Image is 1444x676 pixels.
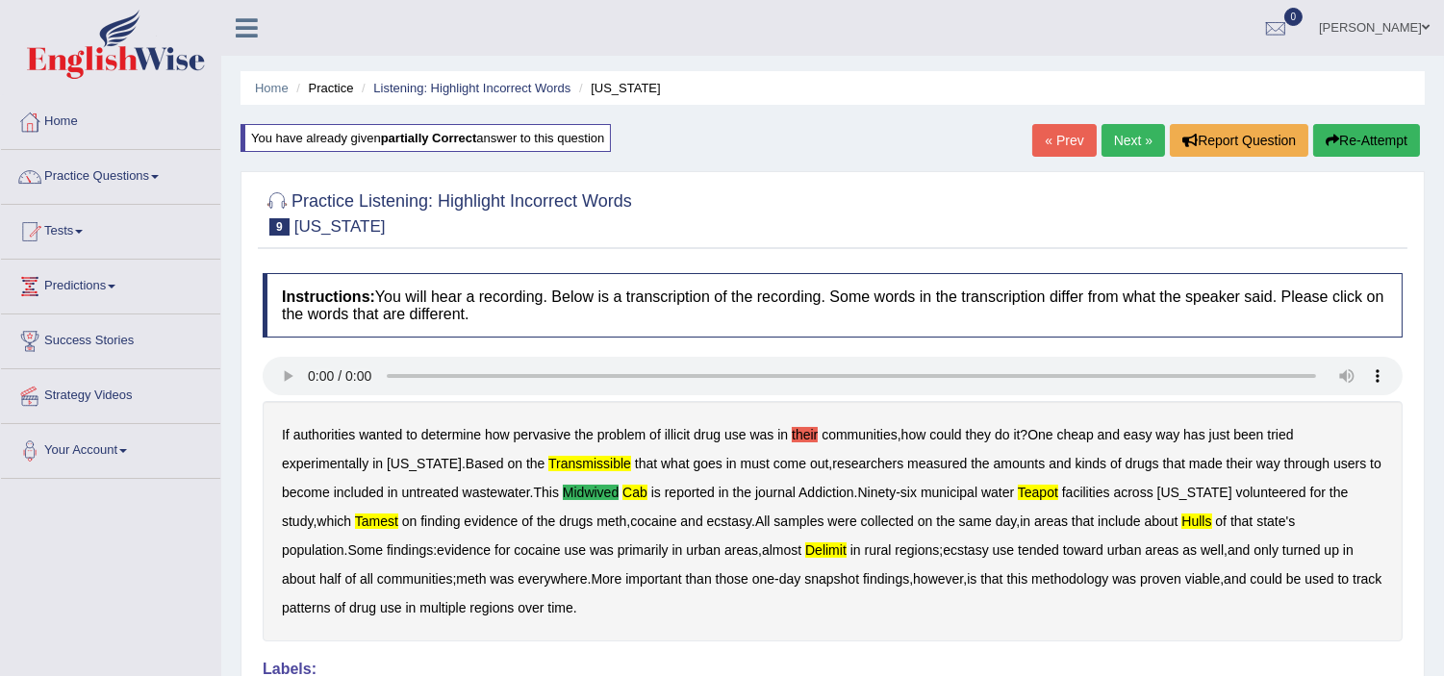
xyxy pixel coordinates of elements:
[716,571,748,587] b: those
[1228,542,1250,558] b: and
[590,542,614,558] b: was
[1230,513,1253,529] b: that
[1,95,220,143] a: Home
[618,542,669,558] b: primarily
[419,600,466,615] b: multiple
[1305,571,1333,587] b: used
[1209,427,1230,442] b: just
[1075,456,1106,471] b: kinds
[537,513,555,529] b: the
[805,542,847,558] b: delimit
[980,571,1002,587] b: that
[317,513,351,529] b: which
[929,427,961,442] b: could
[263,273,1403,338] h4: You will hear a recording. Below is a transcription of the recording. Some words in the transcrip...
[1284,8,1304,26] span: 0
[1,424,220,472] a: Your Account
[490,571,514,587] b: was
[622,485,647,500] b: cab
[1113,485,1153,500] b: across
[1031,571,1108,587] b: methodology
[971,456,989,471] b: the
[469,600,514,615] b: regions
[651,485,661,500] b: is
[548,456,631,471] b: transmissible
[526,456,545,471] b: the
[1254,542,1279,558] b: only
[895,542,939,558] b: regions
[918,513,933,529] b: on
[420,513,460,529] b: finding
[1181,513,1211,529] b: hulls
[1018,542,1059,558] b: tended
[762,542,801,558] b: almost
[694,456,722,471] b: goes
[1124,427,1153,442] b: easy
[1286,571,1302,587] b: be
[380,600,402,615] b: use
[1189,456,1223,471] b: made
[1110,456,1122,471] b: of
[344,571,356,587] b: of
[1353,571,1381,587] b: track
[907,456,967,471] b: measured
[402,485,459,500] b: untreated
[1020,513,1030,529] b: in
[563,485,619,500] b: midwived
[355,513,398,529] b: tamest
[464,513,518,529] b: evidence
[1,314,220,363] a: Success Stories
[1057,427,1094,442] b: cheap
[387,542,433,558] b: findings
[405,600,416,615] b: in
[1,205,220,253] a: Tests
[377,571,453,587] b: communities
[1215,513,1227,529] b: of
[1006,571,1027,587] b: this
[1126,456,1159,471] b: drugs
[1224,571,1246,587] b: and
[282,542,344,558] b: population
[494,542,510,558] b: for
[334,485,384,500] b: included
[1,260,220,308] a: Predictions
[672,542,683,558] b: in
[1072,513,1094,529] b: that
[741,456,770,471] b: must
[1338,571,1350,587] b: to
[596,513,626,529] b: meth
[1155,427,1179,442] b: way
[1144,513,1178,529] b: about
[294,217,386,236] small: [US_STATE]
[755,513,771,529] b: All
[1267,427,1293,442] b: tried
[936,513,954,529] b: the
[1102,124,1165,157] a: Next »
[1183,427,1205,442] b: has
[913,571,963,587] b: however
[574,427,593,442] b: the
[1343,542,1354,558] b: in
[1284,456,1330,471] b: through
[1145,542,1178,558] b: areas
[373,81,570,95] a: Listening: Highlight Incorrect Words
[630,513,676,529] b: cocaine
[861,513,914,529] b: collected
[858,485,897,500] b: Ninety
[724,427,747,442] b: use
[1236,485,1306,500] b: volunteered
[521,513,533,529] b: of
[1282,542,1321,558] b: turned
[865,542,892,558] b: rural
[349,600,376,615] b: drug
[1170,124,1308,157] button: Report Question
[1250,571,1281,587] b: could
[518,600,544,615] b: over
[827,513,856,529] b: were
[1163,456,1185,471] b: that
[547,600,572,615] b: time
[406,427,418,442] b: to
[1063,542,1103,558] b: toward
[1324,542,1339,558] b: up
[822,427,898,442] b: communities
